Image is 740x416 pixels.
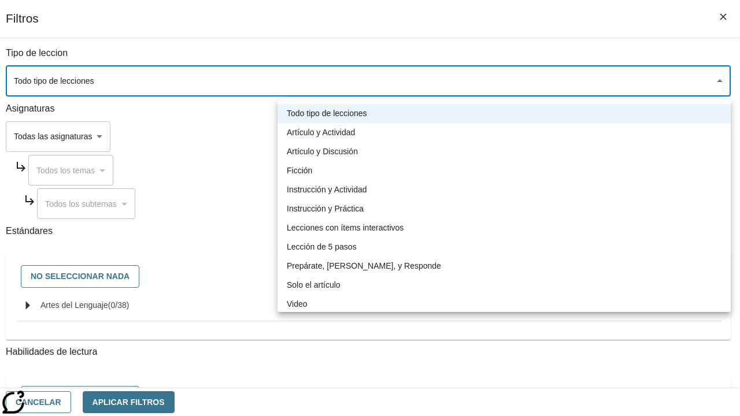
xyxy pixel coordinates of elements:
li: Solo el artículo [277,276,731,295]
li: Ficción [277,161,731,180]
li: Prepárate, [PERSON_NAME], y Responde [277,257,731,276]
li: Instrucción y Práctica [277,199,731,218]
li: Lecciones con ítems interactivos [277,218,731,237]
li: Instrucción y Actividad [277,180,731,199]
li: Lección de 5 pasos [277,237,731,257]
li: Todo tipo de lecciones [277,104,731,123]
li: Artículo y Discusión [277,142,731,161]
li: Artículo y Actividad [277,123,731,142]
li: Video [277,295,731,314]
ul: Seleccione un tipo de lección [277,99,731,318]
